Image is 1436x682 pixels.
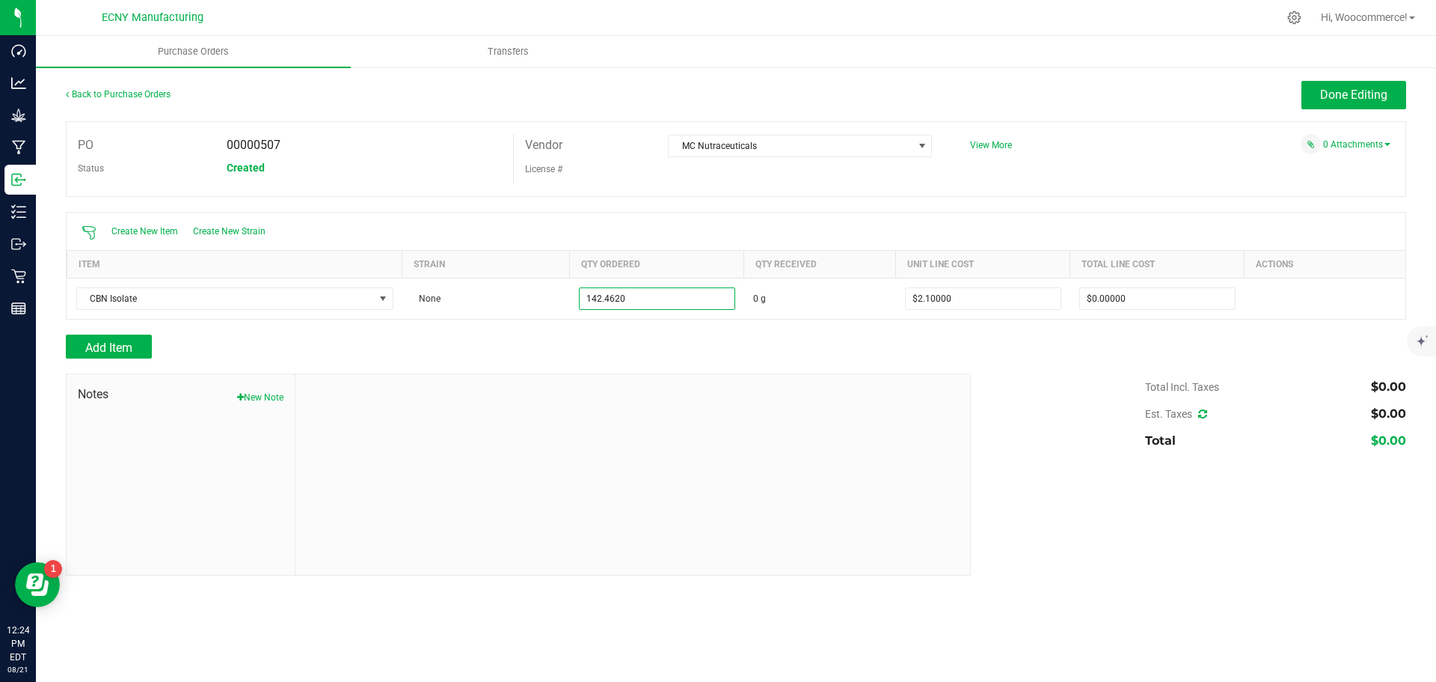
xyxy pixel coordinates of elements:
[237,391,283,404] button: New Note
[525,134,562,156] label: Vendor
[1301,134,1321,154] span: Attach a document
[11,140,26,155] inline-svg: Manufacturing
[402,250,570,278] th: Strain
[66,335,152,359] button: Add Item
[669,136,912,156] span: MC Nutraceuticals
[1145,408,1207,420] span: Est. Taxes
[85,341,132,355] span: Add Item
[78,157,104,180] label: Status
[102,11,203,24] span: ECNY Manufacturing
[1301,81,1406,109] button: Done Editing
[77,288,374,309] span: CBN Isolate
[580,288,734,309] input: 0 g
[227,138,280,152] span: 00000507
[525,158,562,180] label: License #
[36,36,351,67] a: Purchase Orders
[82,225,96,240] span: Scan packages to receive
[1371,433,1406,448] span: $0.00
[467,45,549,58] span: Transfers
[44,560,62,578] iframe: Resource center unread badge
[411,293,441,304] span: None
[78,134,93,156] label: PO
[970,140,1012,150] a: View More
[67,250,402,278] th: Item
[11,237,26,252] inline-svg: Outbound
[906,288,1061,309] input: $0.00000
[66,89,171,100] a: Back to Purchase Orders
[11,269,26,284] inline-svg: Retail
[11,43,26,58] inline-svg: Dashboard
[570,250,744,278] th: Qty Ordered
[11,301,26,316] inline-svg: Reports
[193,226,266,237] span: Create New Strain
[7,624,29,664] p: 12:24 PM EDT
[138,45,249,58] span: Purchase Orders
[351,36,666,67] a: Transfers
[11,76,26,91] inline-svg: Analytics
[744,250,896,278] th: Qty Received
[1145,381,1219,393] span: Total Incl. Taxes
[1245,250,1405,278] th: Actions
[1321,11,1408,23] span: Hi, Woocommerce!
[1285,10,1304,25] div: Manage settings
[896,250,1070,278] th: Unit Line Cost
[111,226,178,237] span: Create New Item
[753,292,766,305] span: 0 g
[1323,139,1390,150] a: 0 Attachments
[227,162,265,174] span: Created
[1145,433,1176,448] span: Total
[1080,288,1235,309] input: $0.00000
[1371,380,1406,394] span: $0.00
[11,172,26,187] inline-svg: Inbound
[11,108,26,123] inline-svg: Grow
[1371,407,1406,421] span: $0.00
[78,386,283,404] span: Notes
[11,204,26,219] inline-svg: Inventory
[1070,250,1245,278] th: Total Line Cost
[7,664,29,675] p: 08/21
[1320,88,1387,102] span: Done Editing
[15,562,60,607] iframe: Resource center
